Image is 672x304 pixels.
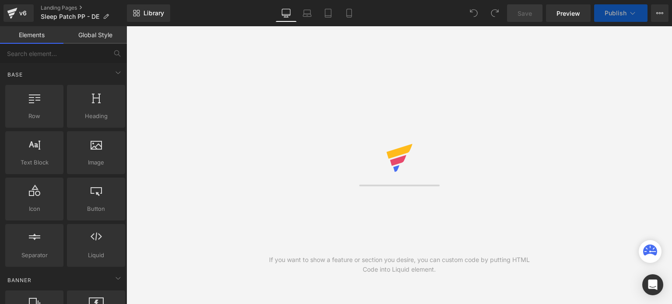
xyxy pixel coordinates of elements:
span: Sleep Patch PP - DE [41,13,99,20]
span: Save [518,9,532,18]
span: Row [8,112,61,121]
a: Desktop [276,4,297,22]
button: Redo [486,4,504,22]
span: Text Block [8,158,61,167]
button: Undo [465,4,483,22]
div: v6 [17,7,28,19]
span: Button [70,204,122,213]
a: Preview [546,4,591,22]
a: Laptop [297,4,318,22]
a: Landing Pages [41,4,127,11]
span: Liquid [70,251,122,260]
span: Library [143,9,164,17]
div: If you want to show a feature or section you desire, you can custom code by putting HTML Code int... [263,255,536,274]
span: Preview [556,9,580,18]
a: Global Style [63,26,127,44]
span: Image [70,158,122,167]
span: Publish [605,10,626,17]
a: v6 [3,4,34,22]
span: Separator [8,251,61,260]
button: More [651,4,668,22]
a: Tablet [318,4,339,22]
button: Publish [594,4,647,22]
span: Icon [8,204,61,213]
span: Banner [7,276,32,284]
a: New Library [127,4,170,22]
span: Base [7,70,24,79]
span: Heading [70,112,122,121]
a: Mobile [339,4,360,22]
div: Open Intercom Messenger [642,274,663,295]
